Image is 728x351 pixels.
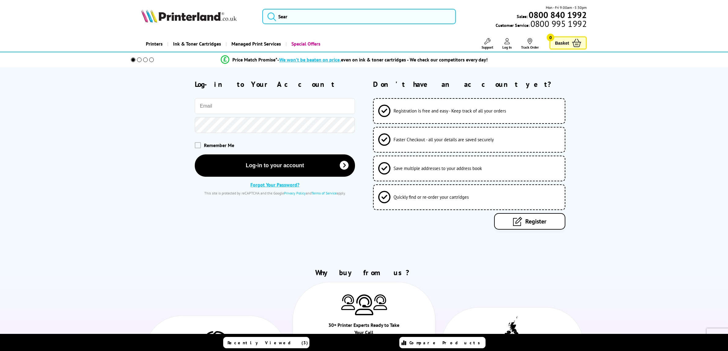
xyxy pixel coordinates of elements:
[502,45,512,50] span: Log In
[250,182,299,188] a: Forgot Your Password?
[555,39,569,47] span: Basket
[517,13,528,19] span: Sales:
[549,36,587,50] a: Basket 0
[355,294,373,316] img: Printer Experts
[547,34,554,41] span: 0
[226,36,286,52] a: Managed Print Services
[482,38,493,50] a: Support
[529,9,587,20] b: 0800 840 1992
[482,45,493,50] span: Support
[394,108,506,114] span: Registration is free and easy - Keep track of all your orders
[195,79,355,89] h2: Log-in to Your Account
[195,98,355,114] input: Email
[141,268,587,277] h2: Why buy from us?
[312,191,337,195] a: Terms of Service
[394,137,494,142] span: Faster Checkout - all your details are saved securely
[123,54,586,65] li: modal_Promise
[521,38,539,50] a: Track Order
[502,38,512,50] a: Log In
[394,194,469,200] span: Quickly find or re-order your cartridges
[277,57,488,63] div: - even on ink & toner cartridges - We check our competitors every day!
[409,340,483,345] span: Compare Products
[494,213,565,230] a: Register
[546,5,587,10] span: Mon - Fri 9:00am - 5:30pm
[373,79,587,89] h2: Don't have an account yet?
[530,21,587,27] span: 0800 995 1992
[373,294,387,310] img: Printer Experts
[394,165,482,171] span: Save multiple addresses to your address book
[195,191,355,195] div: This site is protected by reCAPTCHA and the Google and apply.
[284,191,306,195] a: Privacy Policy
[195,154,355,177] button: Log-in to your account
[173,36,221,52] span: Ink & Toner Cartridges
[279,57,341,63] span: We won’t be beaten on price,
[262,9,456,24] input: Sear
[399,337,486,348] a: Compare Products
[141,9,255,24] a: Printerland Logo
[141,9,237,23] img: Printerland Logo
[341,294,355,310] img: Printer Experts
[496,21,587,28] span: Customer Service:
[504,316,521,344] img: UK tax payer
[223,337,309,348] a: Recently Viewed (3)
[167,36,226,52] a: Ink & Toner Cartridges
[528,12,587,18] a: 0800 840 1992
[232,57,277,63] span: Price Match Promise*
[141,36,167,52] a: Printers
[328,321,399,339] div: 30+ Printer Experts Ready to Take Your Call
[286,36,325,52] a: Special Offers
[525,217,546,225] span: Register
[227,340,308,345] span: Recently Viewed (3)
[204,142,234,148] span: Remember Me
